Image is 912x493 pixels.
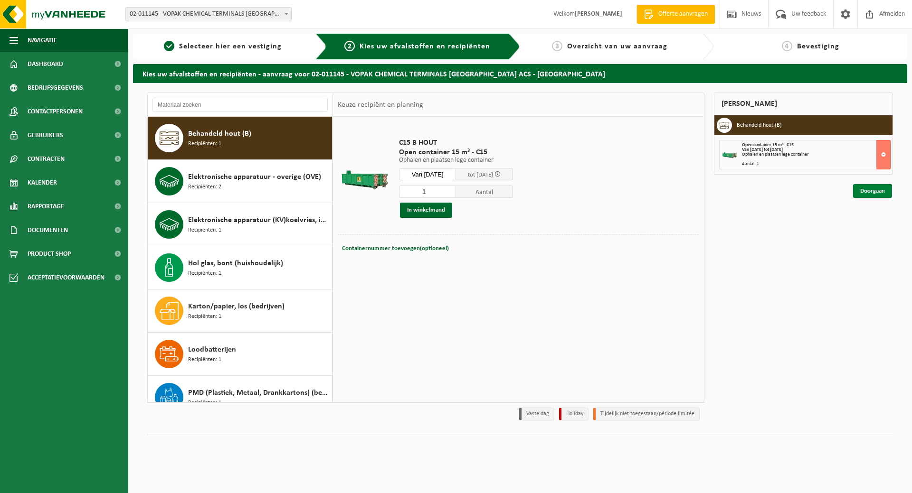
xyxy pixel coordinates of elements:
[28,76,83,100] span: Bedrijfsgegevens
[399,168,456,180] input: Selecteer datum
[782,41,792,51] span: 4
[188,312,221,321] span: Recipiënten: 1
[125,7,292,21] span: 02-011145 - VOPAK CHEMICAL TERMINALS BELGIUM ACS - ANTWERPEN
[179,43,282,50] span: Selecteer hier een vestiging
[344,41,355,51] span: 2
[188,269,221,278] span: Recipiënten: 1
[188,399,221,408] span: Recipiënten: 1
[28,52,63,76] span: Dashboard
[188,140,221,149] span: Recipiënten: 1
[126,8,291,21] span: 02-011145 - VOPAK CHEMICAL TERMINALS BELGIUM ACS - ANTWERPEN
[742,147,783,152] strong: Van [DATE] tot [DATE]
[148,333,332,376] button: Loodbatterijen Recipiënten: 1
[519,408,554,420] li: Vaste dag
[456,186,513,198] span: Aantal
[28,171,57,195] span: Kalender
[28,266,104,289] span: Acceptatievoorwaarden
[152,98,328,112] input: Materiaal zoeken
[188,226,221,235] span: Recipiënten: 1
[360,43,490,50] span: Kies uw afvalstoffen en recipiënten
[148,376,332,419] button: PMD (Plastiek, Metaal, Drankkartons) (bedrijven) Recipiënten: 1
[399,148,513,157] span: Open container 15 m³ - C15
[28,195,64,218] span: Rapportage
[164,41,174,51] span: 1
[567,43,667,50] span: Overzicht van uw aanvraag
[148,203,332,246] button: Elektronische apparatuur (KV)koelvries, industrieel Recipiënten: 1
[28,147,65,171] span: Contracten
[188,344,236,355] span: Loodbatterijen
[28,100,83,123] span: Contactpersonen
[636,5,715,24] a: Offerte aanvragen
[742,162,891,167] div: Aantal: 1
[28,218,68,242] span: Documenten
[188,301,285,312] span: Karton/papier, los (bedrijven)
[148,160,332,203] button: Elektronische apparatuur - overige (OVE) Recipiënten: 2
[188,355,221,364] span: Recipiënten: 1
[28,28,57,52] span: Navigatie
[188,183,221,192] span: Recipiënten: 2
[575,10,622,18] strong: [PERSON_NAME]
[188,214,330,226] span: Elektronische apparatuur (KV)koelvries, industrieel
[559,408,589,420] li: Holiday
[399,157,513,164] p: Ophalen en plaatsen lege container
[399,138,513,148] span: C15 B HOUT
[714,93,893,115] div: [PERSON_NAME]
[188,171,321,183] span: Elektronische apparatuur - overige (OVE)
[188,258,283,269] span: Hol glas, bont (huishoudelijk)
[138,41,308,52] a: 1Selecteer hier een vestiging
[342,245,449,251] span: Containernummer toevoegen(optioneel)
[148,289,332,333] button: Karton/papier, los (bedrijven) Recipiënten: 1
[148,246,332,289] button: Hol glas, bont (huishoudelijk) Recipiënten: 1
[552,41,562,51] span: 3
[593,408,700,420] li: Tijdelijk niet toegestaan/période limitée
[133,64,907,83] h2: Kies uw afvalstoffen en recipiënten - aanvraag voor 02-011145 - VOPAK CHEMICAL TERMINALS [GEOGRAP...
[797,43,839,50] span: Bevestiging
[28,123,63,147] span: Gebruikers
[737,118,782,133] h3: Behandeld hout (B)
[188,128,251,140] span: Behandeld hout (B)
[188,387,330,399] span: PMD (Plastiek, Metaal, Drankkartons) (bedrijven)
[656,9,710,19] span: Offerte aanvragen
[28,242,71,266] span: Product Shop
[468,172,493,178] span: tot [DATE]
[148,117,332,160] button: Behandeld hout (B) Recipiënten: 1
[853,184,892,198] a: Doorgaan
[341,242,450,255] button: Containernummer toevoegen(optioneel)
[742,142,794,148] span: Open container 15 m³ - C15
[400,203,452,218] button: In winkelmand
[742,152,891,157] div: Ophalen en plaatsen lege container
[333,93,428,117] div: Keuze recipiënt en planning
